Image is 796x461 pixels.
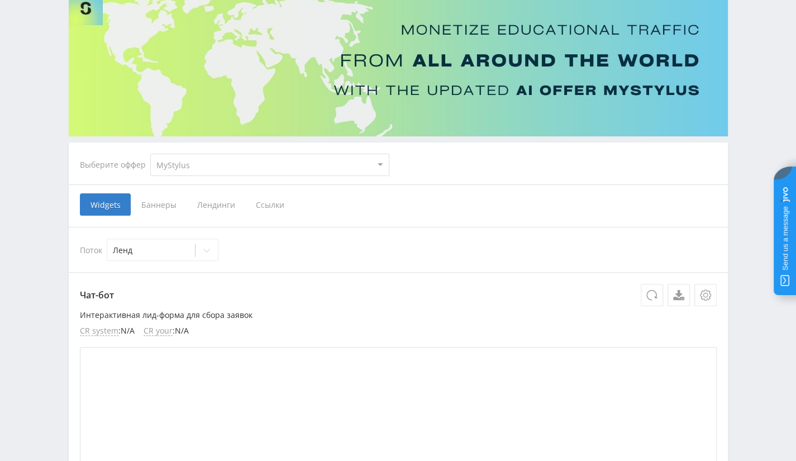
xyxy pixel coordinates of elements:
p: Интерактивная лид-форма для сбора заявок [80,311,717,320]
p: Чат-бот [80,284,717,306]
li: : N/A [80,326,135,336]
span: Лендинги [187,193,245,216]
a: Скачать [668,284,690,306]
span: CR your [144,326,173,336]
button: Обновить [641,284,663,306]
li: : N/A [144,326,189,336]
span: Ссылки [245,193,295,216]
span: Баннеры [131,193,187,216]
div: Выберите оффер [80,160,150,169]
button: Настройки [694,284,717,306]
span: Widgets [80,193,131,216]
span: CR system [80,326,118,336]
div: Поток [80,239,717,261]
